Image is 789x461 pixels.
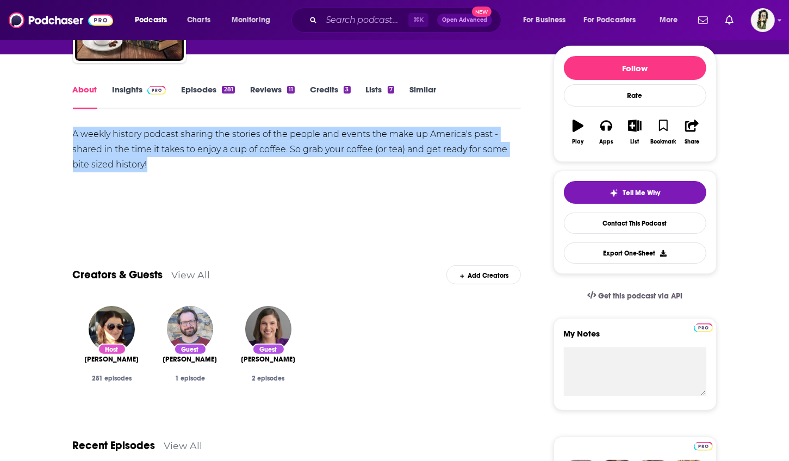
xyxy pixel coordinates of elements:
[174,344,207,355] div: Guest
[650,139,676,145] div: Bookmark
[85,355,139,364] span: [PERSON_NAME]
[592,113,620,152] button: Apps
[620,113,649,152] button: List
[224,11,284,29] button: open menu
[623,189,660,197] span: Tell Me Why
[73,127,521,172] div: A weekly history podcast sharing the stories of the people and events the make up America's past ...
[523,13,566,28] span: For Business
[9,10,113,30] img: Podchaser - Follow, Share and Rate Podcasts
[649,113,678,152] button: Bookmark
[366,84,394,109] a: Lists7
[408,13,428,27] span: ⌘ K
[181,84,234,109] a: Episodes281
[564,181,706,204] button: tell me why sparkleTell Me Why
[515,11,580,29] button: open menu
[599,139,613,145] div: Apps
[232,13,270,28] span: Monitoring
[113,84,166,109] a: InsightsPodchaser Pro
[172,269,210,281] a: View All
[164,440,203,451] a: View All
[694,323,713,332] img: Podchaser Pro
[685,139,699,145] div: Share
[167,306,213,352] img: Justin McHenry
[73,268,163,282] a: Creators & Guests
[222,86,234,94] div: 281
[577,11,652,29] button: open menu
[631,139,639,145] div: List
[564,213,706,234] a: Contact This Podcast
[572,139,583,145] div: Play
[252,344,285,355] div: Guest
[321,11,408,29] input: Search podcasts, credits, & more...
[147,86,166,95] img: Podchaser Pro
[82,375,142,382] div: 281 episodes
[694,11,712,29] a: Show notifications dropdown
[163,355,218,364] a: Justin McHenry
[610,189,618,197] img: tell me why sparkle
[598,291,682,301] span: Get this podcast via API
[241,355,296,364] span: [PERSON_NAME]
[73,84,97,109] a: About
[127,11,181,29] button: open menu
[98,344,126,355] div: Host
[180,11,217,29] a: Charts
[238,375,299,382] div: 2 episodes
[660,13,678,28] span: More
[564,56,706,80] button: Follow
[409,84,436,109] a: Similar
[310,84,350,109] a: Credits3
[472,7,492,17] span: New
[437,14,492,27] button: Open AdvancedNew
[163,355,218,364] span: [PERSON_NAME]
[751,8,775,32] button: Show profile menu
[187,13,210,28] span: Charts
[652,11,692,29] button: open menu
[446,265,521,284] div: Add Creators
[85,355,139,364] a: Alycia Asai
[245,306,291,352] img: Lindsay Chervinsky
[564,113,592,152] button: Play
[584,13,636,28] span: For Podcasters
[564,84,706,107] div: Rate
[160,375,221,382] div: 1 episode
[89,306,135,352] img: Alycia Asai
[564,242,706,264] button: Export One-Sheet
[302,8,512,33] div: Search podcasts, credits, & more...
[678,113,706,152] button: Share
[694,442,713,451] img: Podchaser Pro
[694,322,713,332] a: Pro website
[579,283,692,309] a: Get this podcast via API
[135,13,167,28] span: Podcasts
[241,355,296,364] a: Lindsay Chervinsky
[388,86,394,94] div: 7
[694,440,713,451] a: Pro website
[287,86,295,94] div: 11
[564,328,706,347] label: My Notes
[751,8,775,32] span: Logged in as poppyhat
[250,84,295,109] a: Reviews11
[751,8,775,32] img: User Profile
[442,17,487,23] span: Open Advanced
[344,86,350,94] div: 3
[721,11,738,29] a: Show notifications dropdown
[73,439,156,452] a: Recent Episodes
